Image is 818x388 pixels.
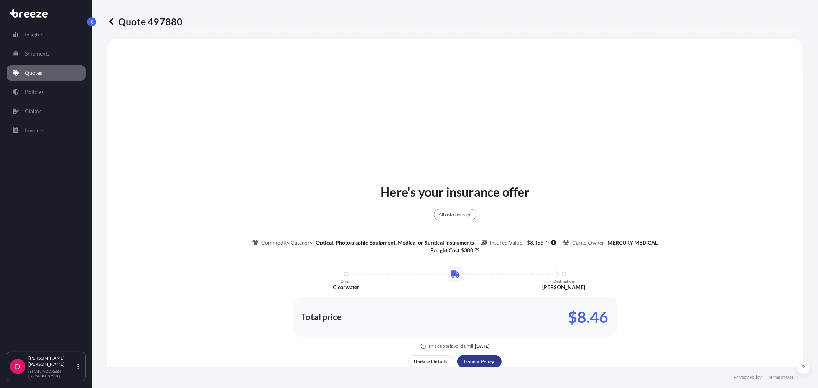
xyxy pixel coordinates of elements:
p: Destination [554,279,574,283]
a: Terms of Use [768,374,793,380]
span: . [474,248,475,251]
button: Update Details [408,355,453,368]
p: Claims [25,107,41,115]
a: Quotes [7,65,86,81]
p: Quote 497880 [107,15,183,28]
p: Cargo Owner [572,239,604,247]
p: Issue a Policy [464,358,495,365]
span: . [544,241,545,243]
p: MERCURY MEDICAL [607,239,658,247]
p: Total price [302,313,342,321]
p: Policies [25,88,44,96]
span: D [15,363,20,370]
p: Quotes [25,69,42,77]
p: Insured Value [490,239,523,247]
a: Shipments [7,46,86,61]
span: , [533,240,535,245]
p: Update Details [414,358,448,365]
span: $ [527,240,530,245]
a: Policies [7,84,86,100]
p: This quote is valid until [428,343,473,349]
a: Privacy Policy [734,374,762,380]
p: Origin [341,279,352,283]
p: Optical, Photographic Equipment, Medical or Surgical Instruments [316,239,474,247]
button: Issue a Policy [457,355,502,368]
p: : [431,247,480,254]
p: Shipments [25,50,50,58]
a: Insights [7,27,86,42]
p: Insights [25,31,43,38]
span: 456 [535,240,544,245]
span: 79 [475,248,479,251]
p: [DATE] [475,343,490,349]
span: 77 [545,241,550,243]
a: Claims [7,104,86,119]
p: [PERSON_NAME] [PERSON_NAME] [28,355,76,367]
p: Commodity Category [262,239,313,247]
p: [PERSON_NAME] [543,283,586,291]
p: Here's your insurance offer [380,183,529,201]
b: Freight Cost [431,247,460,253]
span: $ [461,248,464,253]
div: All risk coverage [434,209,476,220]
p: Clearwater [333,283,359,291]
a: Invoices [7,123,86,138]
p: $8.46 [568,311,609,323]
span: 380 [464,248,474,253]
span: 8 [530,240,533,245]
p: Invoices [25,127,44,134]
p: [EMAIL_ADDRESS][DOMAIN_NAME] [28,369,76,378]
